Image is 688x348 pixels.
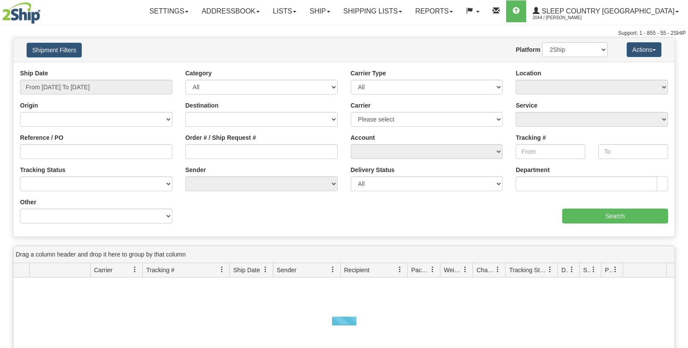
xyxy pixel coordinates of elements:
[411,266,430,274] span: Packages
[516,69,541,78] label: Location
[266,0,303,22] a: Lists
[258,262,273,277] a: Ship Date filter column settings
[20,69,48,78] label: Ship Date
[516,101,537,110] label: Service
[409,0,460,22] a: Reports
[540,7,675,15] span: Sleep Country [GEOGRAPHIC_DATA]
[351,166,395,174] label: Delivery Status
[668,129,687,218] iframe: chat widget
[2,30,686,37] div: Support: 1 - 855 - 55 - 2SHIP
[27,43,82,57] button: Shipment Filters
[94,266,113,274] span: Carrier
[20,198,36,206] label: Other
[509,266,547,274] span: Tracking Status
[351,133,375,142] label: Account
[337,0,409,22] a: Shipping lists
[526,0,685,22] a: Sleep Country [GEOGRAPHIC_DATA] 2044 / [PERSON_NAME]
[13,246,675,263] div: grid grouping header
[490,262,505,277] a: Charge filter column settings
[215,262,229,277] a: Tracking # filter column settings
[233,266,260,274] span: Ship Date
[516,166,550,174] label: Department
[326,262,340,277] a: Sender filter column settings
[564,262,579,277] a: Delivery Status filter column settings
[20,133,64,142] label: Reference / PO
[561,266,569,274] span: Delivery Status
[146,266,175,274] span: Tracking #
[195,0,266,22] a: Addressbook
[562,209,668,223] input: Search
[605,266,612,274] span: Pickup Status
[543,262,557,277] a: Tracking Status filter column settings
[143,0,195,22] a: Settings
[477,266,495,274] span: Charge
[598,144,668,159] input: To
[516,133,546,142] label: Tracking #
[20,101,38,110] label: Origin
[425,262,440,277] a: Packages filter column settings
[627,42,661,57] button: Actions
[608,262,623,277] a: Pickup Status filter column settings
[2,2,40,24] img: logo2044.jpg
[128,262,142,277] a: Carrier filter column settings
[583,266,591,274] span: Shipment Issues
[444,266,462,274] span: Weight
[533,14,598,22] span: 2044 / [PERSON_NAME]
[20,166,65,174] label: Tracking Status
[185,69,212,78] label: Category
[303,0,336,22] a: Ship
[185,166,206,174] label: Sender
[185,133,256,142] label: Order # / Ship Request #
[516,144,585,159] input: From
[277,266,296,274] span: Sender
[344,266,369,274] span: Recipient
[185,101,218,110] label: Destination
[351,101,371,110] label: Carrier
[516,45,540,54] label: Platform
[586,262,601,277] a: Shipment Issues filter column settings
[458,262,473,277] a: Weight filter column settings
[351,69,386,78] label: Carrier Type
[393,262,407,277] a: Recipient filter column settings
